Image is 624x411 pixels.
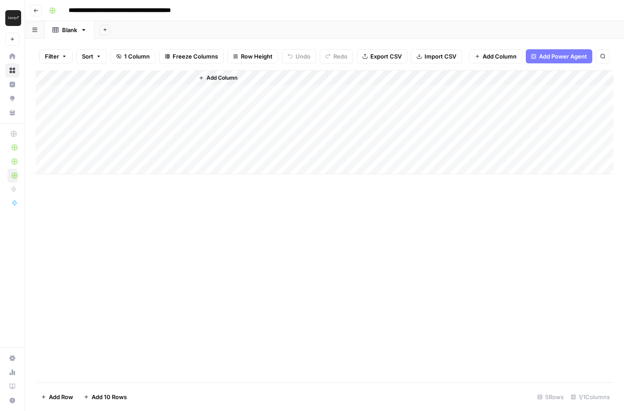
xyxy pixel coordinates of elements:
span: 1 Column [124,52,150,61]
button: Add Column [469,49,522,63]
a: Usage [5,365,19,379]
button: Add Column [195,72,241,84]
a: Blank [45,21,94,39]
span: Export CSV [370,52,402,61]
span: Import CSV [425,52,456,61]
button: Freeze Columns [159,49,224,63]
img: Klaviyo Logo [5,10,21,26]
a: Browse [5,63,19,77]
span: Add Power Agent [539,52,587,61]
span: Row Height [241,52,273,61]
button: 1 Column [111,49,155,63]
a: Opportunities [5,92,19,106]
span: Sort [82,52,93,61]
button: Filter [39,49,73,63]
span: Freeze Columns [173,52,218,61]
div: 5 Rows [534,390,567,404]
button: Sort [76,49,107,63]
a: Insights [5,77,19,92]
span: Add Column [207,74,237,82]
button: Import CSV [411,49,462,63]
span: Add Row [49,393,73,401]
button: Redo [320,49,353,63]
a: Home [5,49,19,63]
span: Redo [333,52,347,61]
a: Learning Hub [5,379,19,393]
span: Filter [45,52,59,61]
div: Blank [62,26,77,34]
div: 1/1 Columns [567,390,613,404]
span: Add Column [483,52,517,61]
button: Add Row [36,390,78,404]
button: Workspace: Klaviyo [5,7,19,29]
button: Undo [282,49,316,63]
a: Your Data [5,106,19,120]
span: Undo [295,52,310,61]
a: Settings [5,351,19,365]
button: Row Height [227,49,278,63]
button: Add 10 Rows [78,390,132,404]
button: Export CSV [357,49,407,63]
button: Add Power Agent [526,49,592,63]
span: Add 10 Rows [92,393,127,401]
button: Help + Support [5,393,19,407]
